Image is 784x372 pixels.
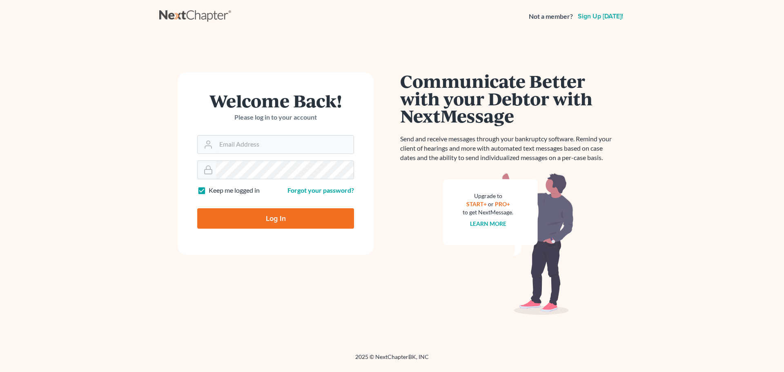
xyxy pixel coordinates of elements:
[495,200,510,207] a: PRO+
[400,134,617,163] p: Send and receive messages through your bankruptcy software. Remind your client of hearings and mo...
[197,92,354,109] h1: Welcome Back!
[209,186,260,195] label: Keep me logged in
[463,208,513,216] div: to get NextMessage.
[443,172,574,315] img: nextmessage_bg-59042aed3d76b12b5cd301f8e5b87938c9018125f34e5fa2b7a6b67550977c72.svg
[287,186,354,194] a: Forgot your password?
[576,13,625,20] a: Sign up [DATE]!
[488,200,494,207] span: or
[466,200,487,207] a: START+
[400,72,617,125] h1: Communicate Better with your Debtor with NextMessage
[529,12,573,21] strong: Not a member?
[197,208,354,229] input: Log In
[470,220,506,227] a: Learn more
[463,192,513,200] div: Upgrade to
[197,113,354,122] p: Please log in to your account
[159,353,625,368] div: 2025 © NextChapterBK, INC
[216,136,354,154] input: Email Address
